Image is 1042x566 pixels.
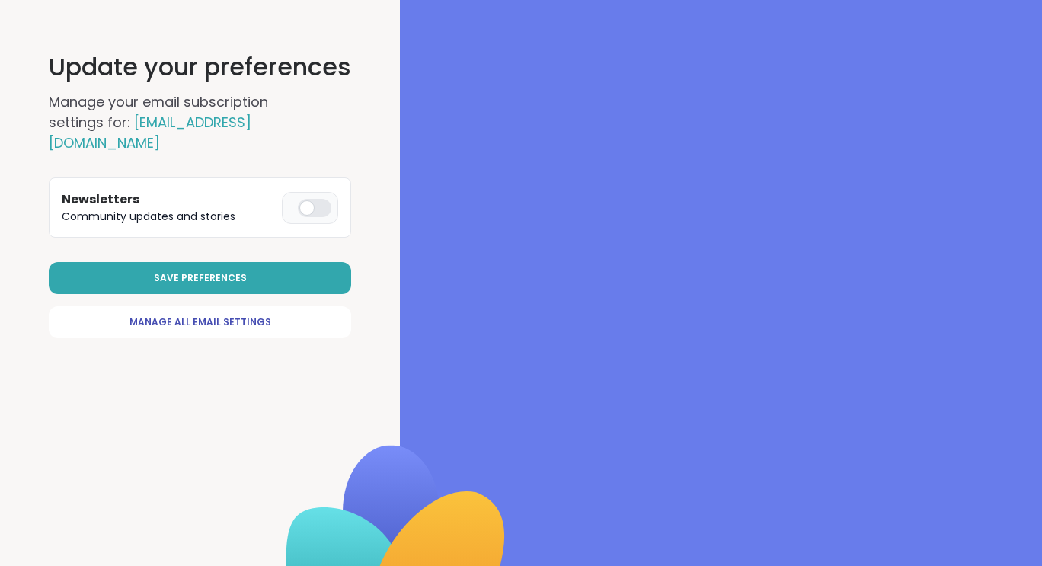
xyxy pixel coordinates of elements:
span: Save Preferences [154,271,247,285]
h3: Newsletters [62,190,276,209]
p: Community updates and stories [62,209,276,225]
span: [EMAIL_ADDRESS][DOMAIN_NAME] [49,113,251,152]
span: Manage All Email Settings [129,315,271,329]
h1: Update your preferences [49,49,351,85]
button: Save Preferences [49,262,351,294]
a: Manage All Email Settings [49,306,351,338]
h2: Manage your email subscription settings for: [49,91,323,153]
